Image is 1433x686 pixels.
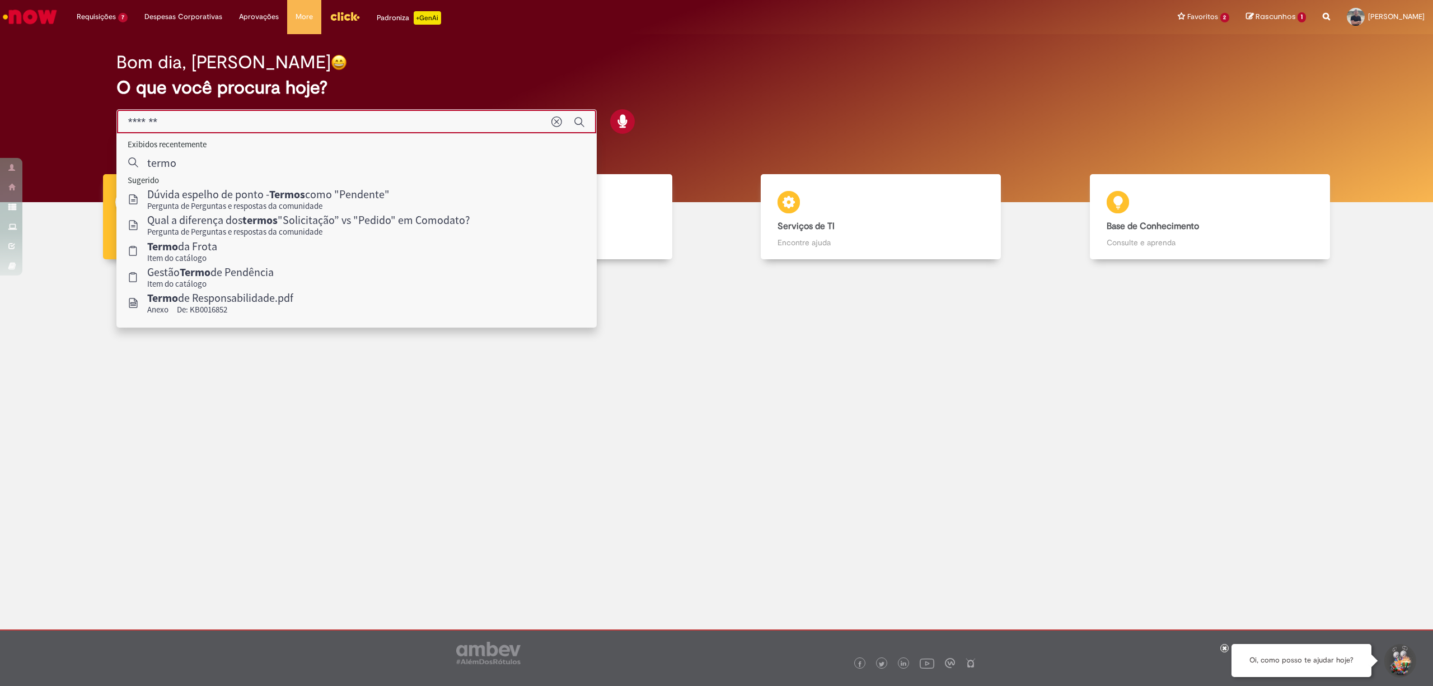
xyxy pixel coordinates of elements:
[331,54,347,71] img: happy-face.png
[1368,12,1425,21] span: [PERSON_NAME]
[778,237,984,248] p: Encontre ajuda
[1107,237,1313,248] p: Consulte e aprenda
[1220,13,1230,22] span: 2
[857,661,863,667] img: logo_footer_facebook.png
[116,78,1317,97] h2: O que você procura hoje?
[966,658,976,668] img: logo_footer_naosei.png
[296,11,313,22] span: More
[59,174,388,260] a: Tirar dúvidas Tirar dúvidas com Lupi Assist e Gen Ai
[1256,11,1296,22] span: Rascunhos
[945,658,955,668] img: logo_footer_workplace.png
[116,53,331,72] h2: Bom dia, [PERSON_NAME]
[1046,174,1375,260] a: Base de Conhecimento Consulte e aprenda
[778,221,835,232] b: Serviços de TI
[879,661,884,667] img: logo_footer_twitter.png
[144,11,222,22] span: Despesas Corporativas
[118,13,128,22] span: 7
[456,642,521,664] img: logo_footer_ambev_rotulo_gray.png
[377,11,441,25] div: Padroniza
[1107,221,1199,232] b: Base de Conhecimento
[920,656,934,670] img: logo_footer_youtube.png
[1246,12,1306,22] a: Rascunhos
[901,661,906,668] img: logo_footer_linkedin.png
[1383,644,1416,678] button: Iniciar Conversa de Suporte
[1231,644,1371,677] div: Oi, como posso te ajudar hoje?
[239,11,279,22] span: Aprovações
[330,8,360,25] img: click_logo_yellow_360x200.png
[1,6,59,28] img: ServiceNow
[77,11,116,22] span: Requisições
[1298,12,1306,22] span: 1
[716,174,1046,260] a: Serviços de TI Encontre ajuda
[1187,11,1218,22] span: Favoritos
[414,11,441,25] p: +GenAi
